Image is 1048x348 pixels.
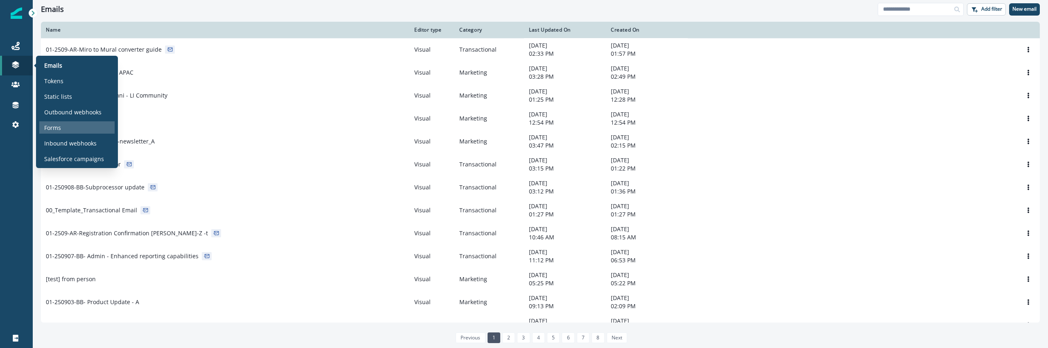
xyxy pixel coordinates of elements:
a: [test] from personVisualMarketing[DATE]05:25 PM[DATE]05:22 PMOptions [41,268,1040,291]
p: 02:49 PM [611,73,683,81]
p: Forms [44,123,61,132]
td: Transactional [454,222,524,245]
p: 10:46 AM [529,233,601,241]
td: Visual [409,38,454,61]
td: Marketing [454,107,524,130]
a: 01-250918-BB- September-newsletter_AVisualMarketing[DATE]03:47 PM[DATE]02:15 PMOptions [41,130,1040,153]
div: Editor type [414,27,449,33]
a: 01-250917-BB- LUMA Alumni - LI CommunityVisualMarketing[DATE]01:25 PM[DATE]12:28 PMOptions [41,84,1040,107]
p: 01:27 PM [529,210,601,218]
a: 01-250903-BB- Product Update - BVisualMarketing[DATE]09:12 PM[DATE]05:33 PMOptions [41,314,1040,337]
p: [DATE] [611,271,683,279]
p: 00_Template_Transactional Email [46,206,137,214]
p: [DATE] [529,225,601,233]
a: Page 6 [562,332,574,343]
button: Options [1022,112,1035,125]
p: [DATE] [529,156,601,164]
p: Outbound webhooks [44,108,102,116]
p: 03:15 PM [529,164,601,173]
button: Options [1022,89,1035,102]
p: 05:22 PM [611,279,683,287]
td: Visual [409,291,454,314]
a: Page 4 [532,332,545,343]
p: [DATE] [611,179,683,187]
p: 01-250907-BB- Admin - Enhanced reporting capabilities [46,252,199,260]
td: Marketing [454,84,524,107]
p: [DATE] [529,87,601,96]
a: 00_LUMA email_TemplateVisualMarketing[DATE]12:54 PM[DATE]12:54 PMOptions [41,107,1040,130]
p: 08:15 AM [611,233,683,241]
p: 01-250903-BB- Product Update - A [46,298,139,306]
button: Options [1022,158,1035,171]
td: Marketing [454,314,524,337]
button: Options [1022,319,1035,331]
p: [DATE] [529,202,601,210]
a: 00_Template_Transactional EmailVisualTransactional[DATE]01:27 PM[DATE]01:27 PMOptions [41,199,1040,222]
p: 01:36 PM [611,187,683,196]
td: Transactional [454,245,524,268]
td: Transactional [454,199,524,222]
button: Options [1022,204,1035,216]
p: 02:09 PM [611,302,683,310]
a: Forms [39,121,115,134]
a: Outbound webhooks [39,106,115,118]
p: 01:22 PM [611,164,683,173]
p: 09:13 PM [529,302,601,310]
td: Transactional [454,38,524,61]
p: [DATE] [611,87,683,96]
button: Options [1022,273,1035,285]
p: 06:53 PM [611,256,683,264]
div: Category [459,27,519,33]
p: 01-250908-BB-Subprocessor update [46,183,145,191]
td: Transactional [454,176,524,199]
a: 01-250907-BB- Admin - Enhanced reporting capabilitiesVisualTransactional[DATE]11:12 PM[DATE]06:53... [41,245,1040,268]
a: 01-250908-BB-Subprocessor updateVisualTransactional[DATE]03:12 PM[DATE]01:36 PMOptions [41,176,1040,199]
ul: Pagination [454,332,627,343]
p: [DATE] [611,317,683,325]
a: Page 8 [592,332,604,343]
td: Marketing [454,61,524,84]
p: [DATE] [611,41,683,50]
p: 02:15 PM [611,141,683,150]
a: Inbound webhooks [39,137,115,149]
td: Visual [409,268,454,291]
td: Marketing [454,268,524,291]
a: Static lists [39,90,115,102]
a: Page 1 is your current page [488,332,500,343]
div: Last Updated On [529,27,601,33]
p: 11:12 PM [529,256,601,264]
p: 01:57 PM [611,50,683,58]
p: [DATE] [529,110,601,118]
button: Options [1022,227,1035,239]
td: Visual [409,199,454,222]
td: Visual [409,176,454,199]
p: [DATE] [529,271,601,279]
a: Page 3 [517,332,530,343]
td: Marketing [454,130,524,153]
p: Salesforce campaigns [44,155,104,163]
td: Visual [409,107,454,130]
a: 00_Template_SubprocessorVisualTransactional[DATE]03:15 PM[DATE]01:22 PMOptions [41,153,1040,176]
a: Page 5 [547,332,560,343]
button: Options [1022,181,1035,193]
p: [DATE] [529,317,601,325]
p: 01:27 PM [611,210,683,218]
button: Options [1022,250,1035,262]
p: [DATE] [611,225,683,233]
td: Visual [409,130,454,153]
a: Emails [39,59,115,71]
a: Tokens [39,75,115,87]
div: Name [46,27,404,33]
td: Visual [409,314,454,337]
p: [DATE] [611,110,683,118]
p: 12:54 PM [611,118,683,127]
p: Inbound webhooks [44,139,97,148]
p: [DATE] [611,133,683,141]
td: Visual [409,61,454,84]
a: Next page [607,332,627,343]
p: New email [1012,6,1037,12]
p: [DATE] [529,294,601,302]
p: 12:28 PM [611,96,683,104]
p: Add filter [981,6,1002,12]
p: 03:28 PM [529,73,601,81]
